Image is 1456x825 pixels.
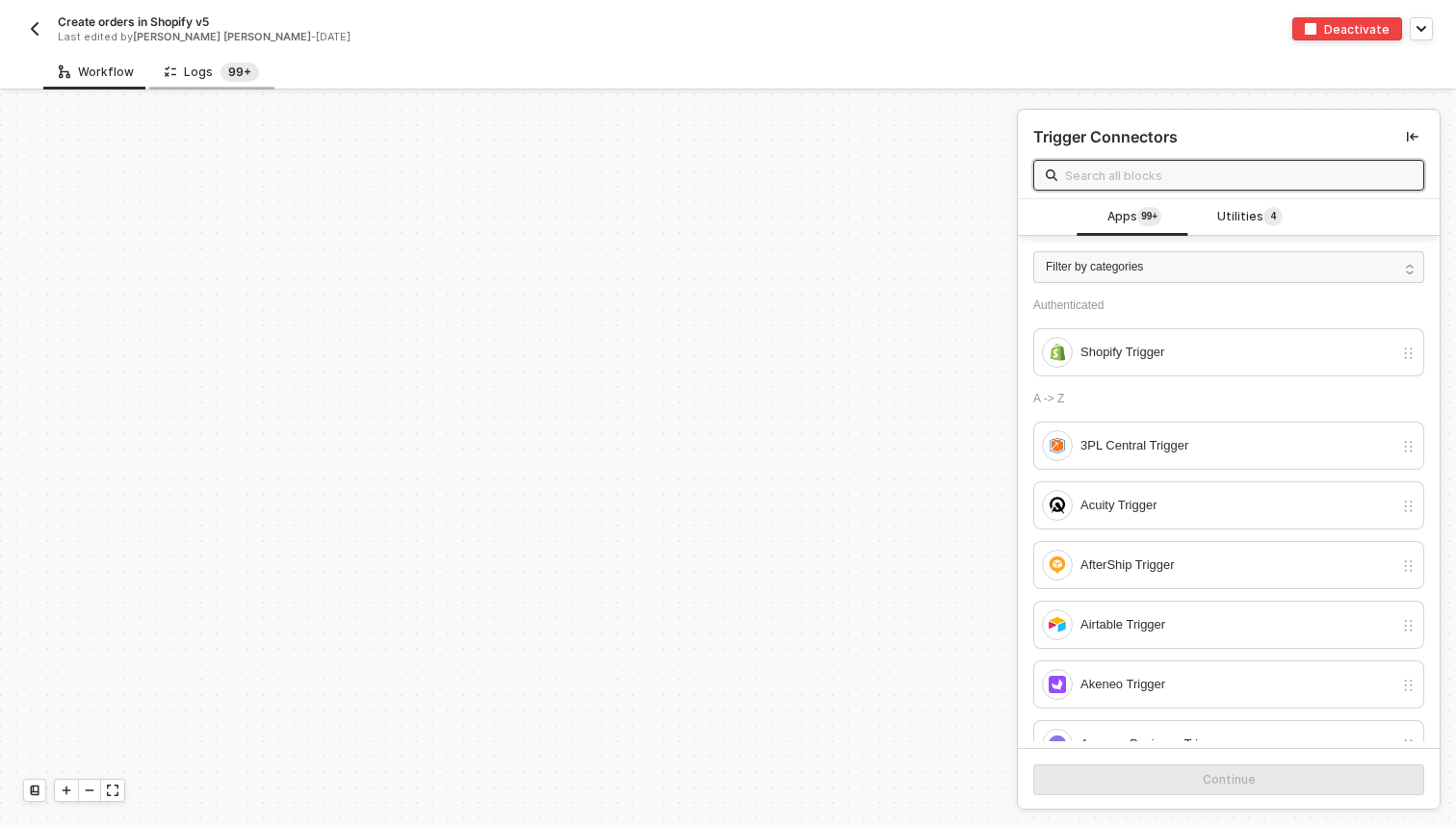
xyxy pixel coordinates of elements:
span: Filter by categories [1046,258,1143,276]
input: Search all blocks [1065,165,1412,186]
img: search [1046,169,1057,181]
img: integration-icon [1049,616,1066,633]
div: Authenticated [1033,298,1424,313]
span: Utilities [1217,207,1283,228]
div: Acuity Trigger [1080,495,1393,516]
img: integration-icon [1049,735,1066,753]
img: integration-icon [1049,344,1066,361]
img: drag [1401,499,1416,514]
button: back [23,17,46,40]
img: drag [1401,618,1416,633]
img: integration-icon [1049,437,1066,454]
div: Shopify Trigger [1080,342,1393,363]
div: Akeneo Trigger [1080,674,1393,695]
div: Last edited by - [DATE] [58,30,684,44]
img: integration-icon [1049,676,1066,693]
div: Airtable Trigger [1080,614,1393,635]
div: Trigger Connectors [1033,127,1178,147]
sup: 103 [1137,207,1161,226]
img: integration-icon [1049,497,1066,514]
img: drag [1401,737,1416,753]
span: Create orders in Shopify v5 [58,13,209,30]
div: Deactivate [1324,21,1390,38]
span: Apps [1107,207,1161,228]
span: 4 [1271,209,1277,224]
button: Continue [1033,764,1424,795]
span: icon-collapse-left [1407,131,1418,142]
button: deactivateDeactivate [1292,17,1402,40]
div: AfterShip Trigger [1080,554,1393,576]
span: [PERSON_NAME] [PERSON_NAME] [133,30,311,43]
span: icon-minus [84,785,95,796]
div: Workflow [59,64,134,80]
div: 3PL Central Trigger [1080,435,1393,456]
span: icon-play [61,785,72,796]
span: icon-expand [107,785,118,796]
div: A -> Z [1033,392,1424,406]
sup: 433 [221,63,259,82]
img: drag [1401,558,1416,574]
img: back [27,21,42,37]
img: drag [1401,346,1416,361]
sup: 4 [1263,207,1283,226]
img: deactivate [1305,23,1316,35]
img: integration-icon [1049,556,1066,574]
div: Amazon Business Trigger [1080,734,1393,755]
img: drag [1401,678,1416,693]
div: Logs [165,63,259,82]
img: drag [1401,439,1416,454]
